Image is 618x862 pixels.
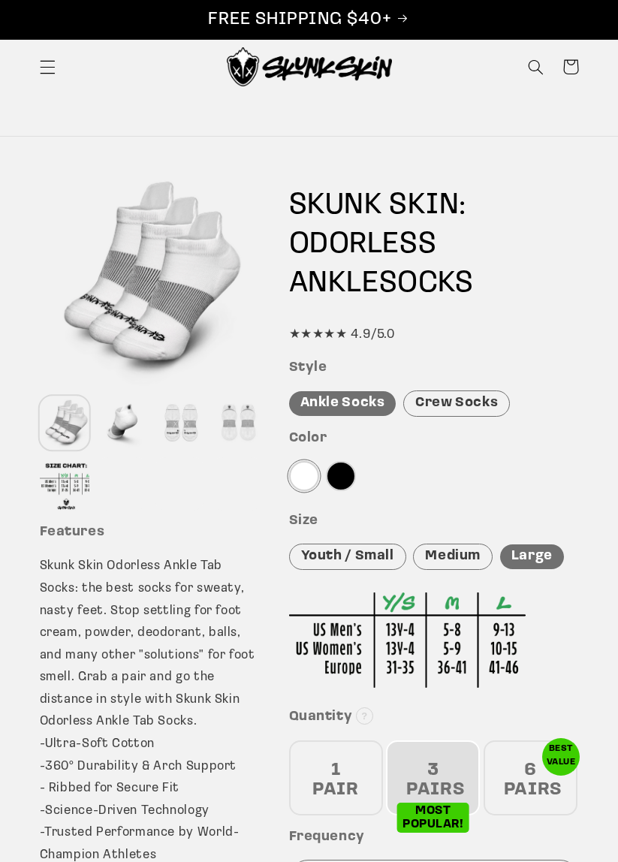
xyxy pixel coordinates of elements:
[500,544,564,569] div: Large
[289,740,383,815] div: 1 PAIR
[289,592,526,688] img: Sizing Chart
[40,524,262,541] h3: Features
[413,544,493,570] div: Medium
[289,324,579,346] div: ★★★★★ 4.9/5.0
[289,544,406,570] div: Youth / Small
[289,391,396,416] div: Ankle Socks
[403,390,510,417] div: Crew Socks
[289,513,579,530] h3: Size
[289,829,579,846] h3: Frequency
[289,709,579,726] h3: Quantity
[386,740,480,815] div: 3 PAIRS
[519,50,553,84] summary: Search
[484,740,577,815] div: 6 PAIRS
[227,47,392,86] img: Skunk Skin Anti-Odor Socks.
[16,8,602,32] p: FREE SHIPPING $40+
[289,360,579,377] h3: Style
[30,50,65,84] summary: Menu
[289,269,379,299] span: ANKLE
[289,186,579,303] h1: SKUNK SKIN: ODORLESS SOCKS
[289,430,579,448] h3: Color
